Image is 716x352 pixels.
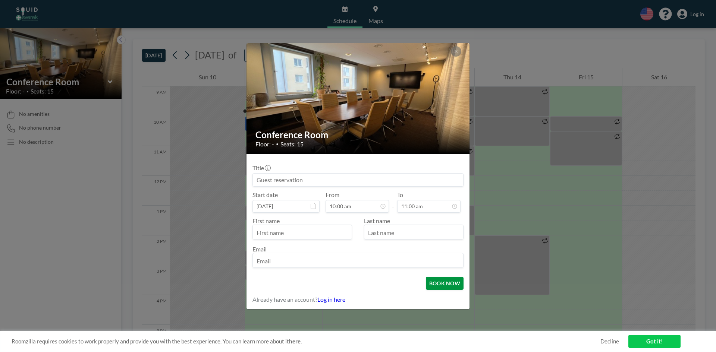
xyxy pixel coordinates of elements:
[317,296,345,303] a: Log in here
[252,191,278,199] label: Start date
[253,255,463,267] input: Email
[289,338,302,345] a: here.
[252,245,267,253] label: Email
[280,140,304,148] span: Seats: 15
[246,15,470,182] img: 537.JPG
[364,226,463,239] input: Last name
[255,129,461,140] h2: Conference Room
[628,335,681,348] a: Got it!
[252,217,280,224] label: First name
[326,191,339,199] label: From
[253,174,463,186] input: Guest reservation
[12,338,600,345] span: Roomzilla requires cookies to work properly and provide you with the best experience. You can lea...
[392,194,394,210] span: -
[255,140,274,148] span: Floor: -
[276,141,279,147] span: •
[600,338,619,345] a: Decline
[397,191,403,199] label: To
[252,296,317,303] span: Already have an account?
[364,217,390,224] label: Last name
[253,226,352,239] input: First name
[426,277,464,290] button: BOOK NOW
[252,164,270,172] label: Title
